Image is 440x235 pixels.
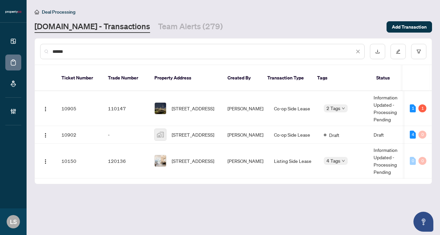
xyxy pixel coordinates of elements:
[227,158,263,164] span: [PERSON_NAME]
[43,106,48,112] img: Logo
[326,104,340,112] span: 2 Tags
[356,49,360,54] span: close
[56,91,103,126] td: 10905
[42,9,75,15] span: Deal Processing
[103,91,149,126] td: 110147
[56,65,103,91] th: Ticket Number
[392,22,427,32] span: Add Transaction
[172,157,214,165] span: [STREET_ADDRESS]
[103,144,149,178] td: 120136
[410,131,416,139] div: 4
[371,65,421,91] th: Status
[342,159,345,163] span: down
[391,44,406,59] button: edit
[35,21,150,33] a: [DOMAIN_NAME] - Transactions
[56,126,103,144] td: 10902
[40,129,51,140] button: Logo
[172,105,214,112] span: [STREET_ADDRESS]
[370,44,385,59] button: download
[227,105,263,111] span: [PERSON_NAME]
[411,44,426,59] button: filter
[418,131,426,139] div: 0
[312,65,371,91] th: Tags
[262,65,312,91] th: Transaction Type
[103,65,149,91] th: Trade Number
[103,126,149,144] td: -
[413,212,433,232] button: Open asap
[410,157,416,165] div: 0
[410,104,416,112] div: 1
[227,132,263,138] span: [PERSON_NAME]
[10,217,17,226] span: LS
[40,103,51,114] button: Logo
[342,107,345,110] span: down
[418,157,426,165] div: 0
[222,65,262,91] th: Created By
[35,10,39,14] span: home
[375,49,380,54] span: download
[329,131,339,139] span: Draft
[326,157,340,165] span: 4 Tags
[172,131,214,138] span: [STREET_ADDRESS]
[418,104,426,112] div: 1
[368,144,418,178] td: Information Updated - Processing Pending
[149,65,222,91] th: Property Address
[155,129,166,140] img: thumbnail-img
[269,91,318,126] td: Co-op Side Lease
[416,49,421,54] span: filter
[56,144,103,178] td: 10150
[43,159,48,164] img: Logo
[368,91,418,126] td: Information Updated - Processing Pending
[5,10,21,14] img: logo
[269,144,318,178] td: Listing Side Lease
[158,21,223,33] a: Team Alerts (279)
[269,126,318,144] td: Co-op Side Lease
[40,156,51,166] button: Logo
[155,103,166,114] img: thumbnail-img
[155,155,166,167] img: thumbnail-img
[43,133,48,138] img: Logo
[396,49,400,54] span: edit
[368,126,418,144] td: Draft
[387,21,432,33] button: Add Transaction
